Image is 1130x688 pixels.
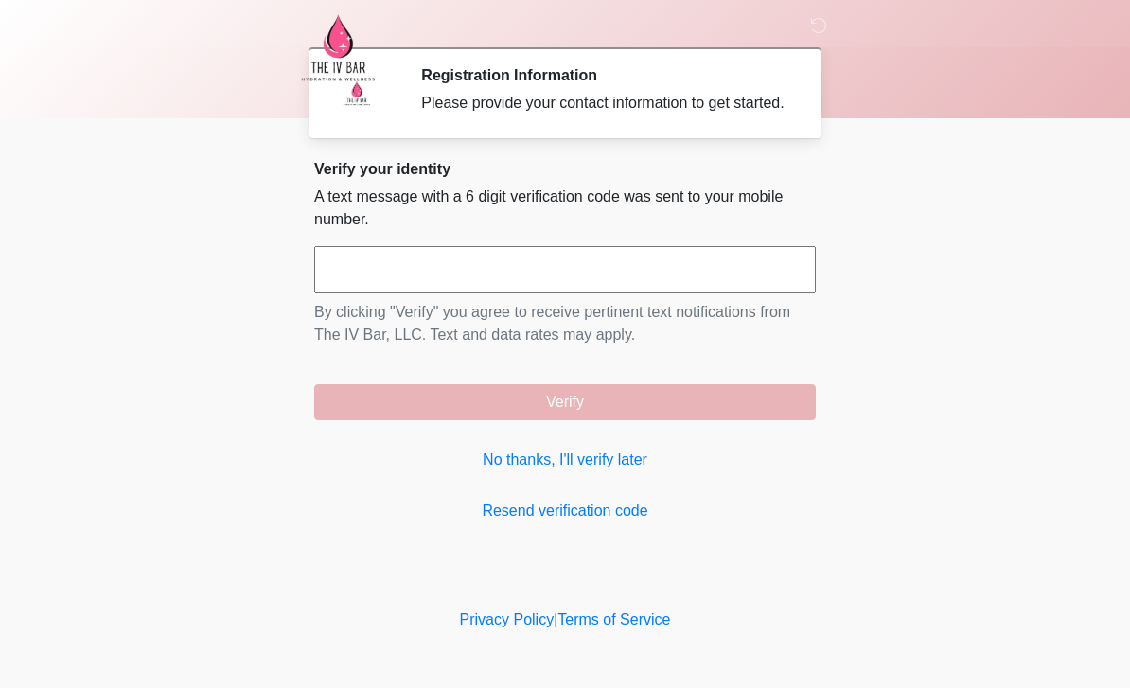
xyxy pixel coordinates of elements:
[314,500,816,522] a: Resend verification code
[314,185,816,231] p: A text message with a 6 digit verification code was sent to your mobile number.
[314,384,816,420] button: Verify
[314,449,816,471] a: No thanks, I'll verify later
[421,92,787,115] div: Please provide your contact information to get started.
[460,611,555,627] a: Privacy Policy
[295,14,380,81] img: The IV Bar, LLC Logo
[314,160,816,178] h2: Verify your identity
[314,301,816,346] p: By clicking "Verify" you agree to receive pertinent text notifications from The IV Bar, LLC. Text...
[557,611,670,627] a: Terms of Service
[554,611,557,627] a: |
